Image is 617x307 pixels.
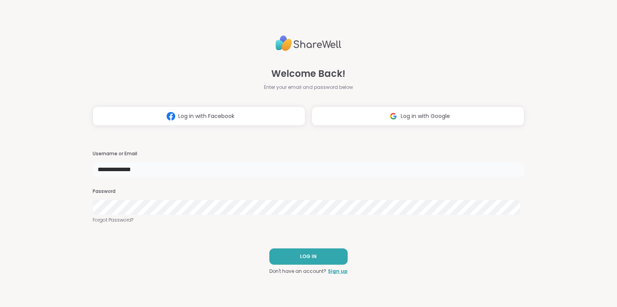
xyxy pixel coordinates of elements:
[386,109,401,123] img: ShareWell Logomark
[164,109,178,123] img: ShareWell Logomark
[93,188,524,195] h3: Password
[271,67,345,81] span: Welcome Back!
[312,106,524,126] button: Log in with Google
[178,112,234,120] span: Log in with Facebook
[401,112,450,120] span: Log in with Google
[328,268,348,275] a: Sign up
[300,253,317,260] span: LOG IN
[93,217,524,224] a: Forgot Password?
[93,151,524,157] h3: Username or Email
[93,106,305,126] button: Log in with Facebook
[269,268,326,275] span: Don't have an account?
[269,248,348,265] button: LOG IN
[264,84,353,91] span: Enter your email and password below
[276,32,341,54] img: ShareWell Logo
